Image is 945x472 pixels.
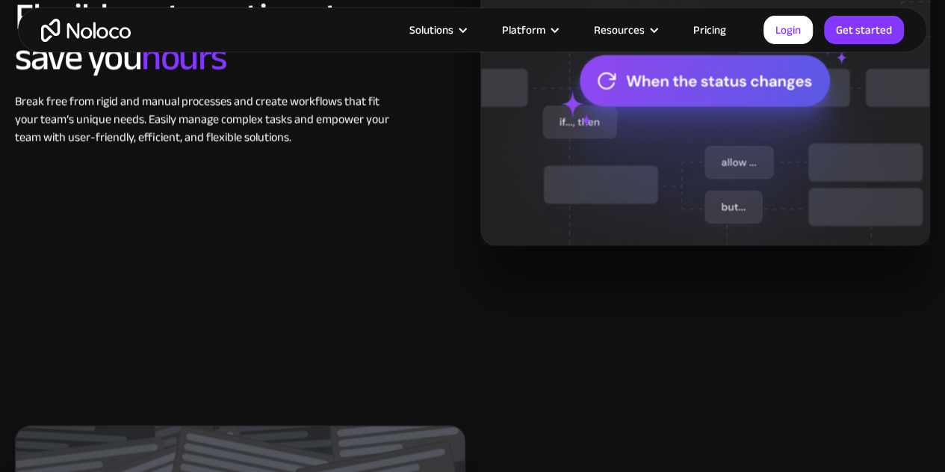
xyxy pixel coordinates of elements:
[483,20,575,40] div: Platform
[15,92,392,146] div: Break free from rigid and manual processes and create workflows that fit your team’s unique needs...
[409,20,453,40] div: Solutions
[824,16,904,44] a: Get started
[675,20,745,40] a: Pricing
[594,20,645,40] div: Resources
[575,20,675,40] div: Resources
[763,16,813,44] a: Login
[391,20,483,40] div: Solutions
[41,19,131,42] a: home
[502,20,545,40] div: Platform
